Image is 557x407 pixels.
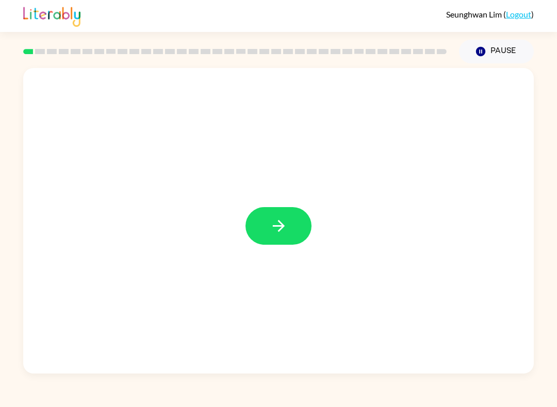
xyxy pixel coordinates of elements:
span: Seunghwan Lim [446,9,503,19]
img: Literably [23,4,80,27]
a: Logout [506,9,531,19]
div: ( ) [446,9,534,19]
video: Your browser must support playing .mp4 files to use Literably. Please try using another browser. [418,258,521,361]
button: Pause [459,40,534,63]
